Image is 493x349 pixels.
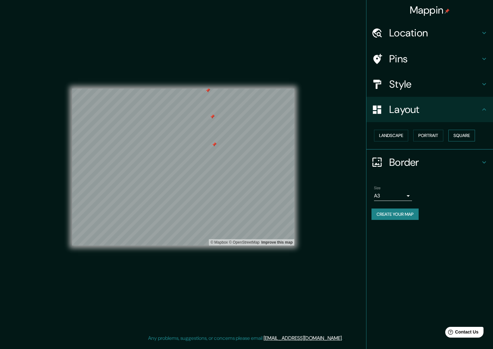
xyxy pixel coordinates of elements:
h4: Layout [389,103,480,116]
h4: Border [389,156,480,169]
a: Map feedback [261,240,293,245]
div: Pins [366,46,493,72]
div: Style [366,72,493,97]
h4: Style [389,78,480,90]
h4: Location [389,27,480,39]
div: Location [366,20,493,46]
div: . [343,334,344,342]
canvas: Map [72,89,294,246]
a: OpenStreetMap [229,240,259,245]
div: Border [366,150,493,175]
button: Portrait [413,130,443,141]
div: Layout [366,97,493,122]
iframe: Help widget launcher [437,324,486,342]
img: pin-icon.png [445,9,450,14]
button: Create your map [371,209,419,220]
div: . [344,334,345,342]
a: [EMAIL_ADDRESS][DOMAIN_NAME] [264,335,342,341]
p: Any problems, suggestions, or concerns please email . [148,334,343,342]
button: Square [448,130,475,141]
button: Landscape [374,130,408,141]
a: Mapbox [210,240,228,245]
label: Size [374,185,381,190]
div: A3 [374,191,412,201]
h4: Mappin [410,4,450,16]
h4: Pins [389,53,480,65]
